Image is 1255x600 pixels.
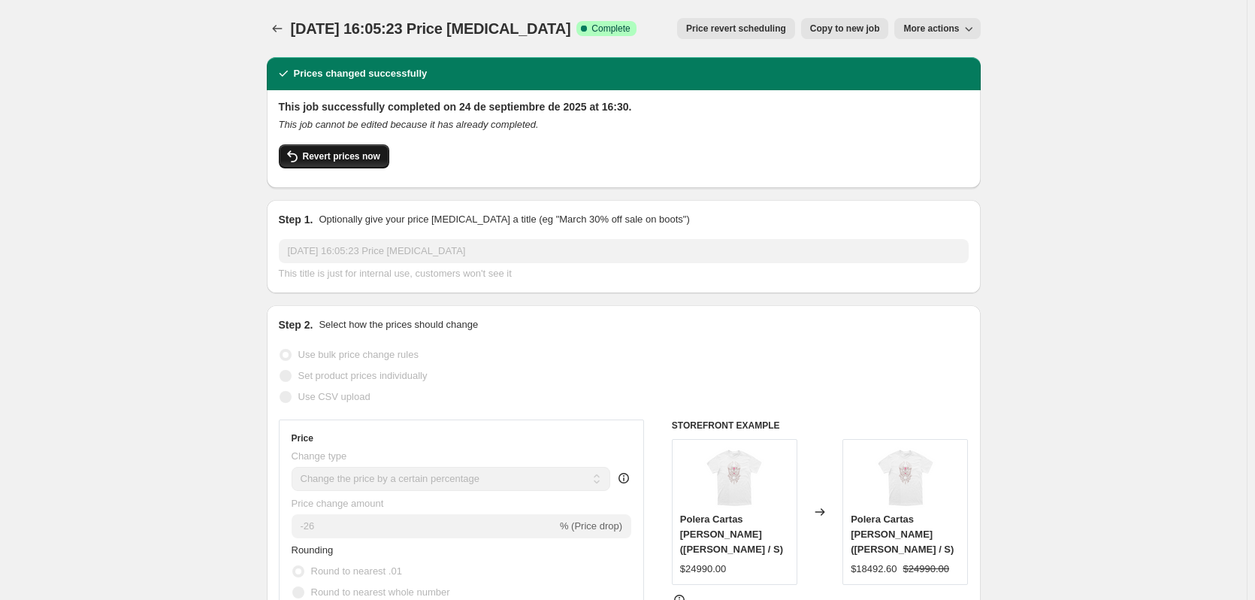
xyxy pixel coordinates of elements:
button: Price change jobs [267,18,288,39]
h3: Price [292,432,313,444]
span: Polera Cartas [PERSON_NAME] ([PERSON_NAME] / S) [680,514,783,555]
span: Rounding [292,544,334,556]
input: 30% off holiday sale [279,239,969,263]
span: Use CSV upload [298,391,370,402]
h2: Prices changed successfully [294,66,428,81]
h2: This job successfully completed on 24 de septiembre de 2025 at 16:30. [279,99,969,114]
span: Price change amount [292,498,384,509]
h2: Step 1. [279,212,313,227]
span: More actions [903,23,959,35]
strike: $24990.00 [903,562,949,577]
span: Complete [591,23,630,35]
img: FRONT_1cd5be90-6b86-4884-8380-39f1b9f3f129_80x.png [704,447,764,508]
div: $18492.60 [851,562,897,577]
span: Set product prices individually [298,370,428,381]
button: Copy to new job [801,18,889,39]
span: Copy to new job [810,23,880,35]
button: More actions [894,18,980,39]
input: -15 [292,514,557,538]
p: Optionally give your price [MEDICAL_DATA] a title (eg "March 30% off sale on boots") [319,212,689,227]
span: % (Price drop) [560,520,622,532]
span: Change type [292,450,347,462]
p: Select how the prices should change [319,317,478,332]
span: [DATE] 16:05:23 Price [MEDICAL_DATA] [291,20,571,37]
button: Price revert scheduling [677,18,795,39]
button: Revert prices now [279,144,389,168]
span: Round to nearest whole number [311,586,450,598]
div: help [616,471,631,486]
h2: Step 2. [279,317,313,332]
span: Round to nearest .01 [311,565,402,577]
div: $24990.00 [680,562,726,577]
i: This job cannot be edited because it has already completed. [279,119,539,130]
h6: STOREFRONT EXAMPLE [672,420,969,432]
span: Price revert scheduling [686,23,786,35]
img: FRONT_1cd5be90-6b86-4884-8380-39f1b9f3f129_80x.png [875,447,936,508]
span: Use bulk price change rules [298,349,419,360]
span: Revert prices now [303,150,380,162]
span: This title is just for internal use, customers won't see it [279,268,512,279]
span: Polera Cartas [PERSON_NAME] ([PERSON_NAME] / S) [851,514,954,555]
